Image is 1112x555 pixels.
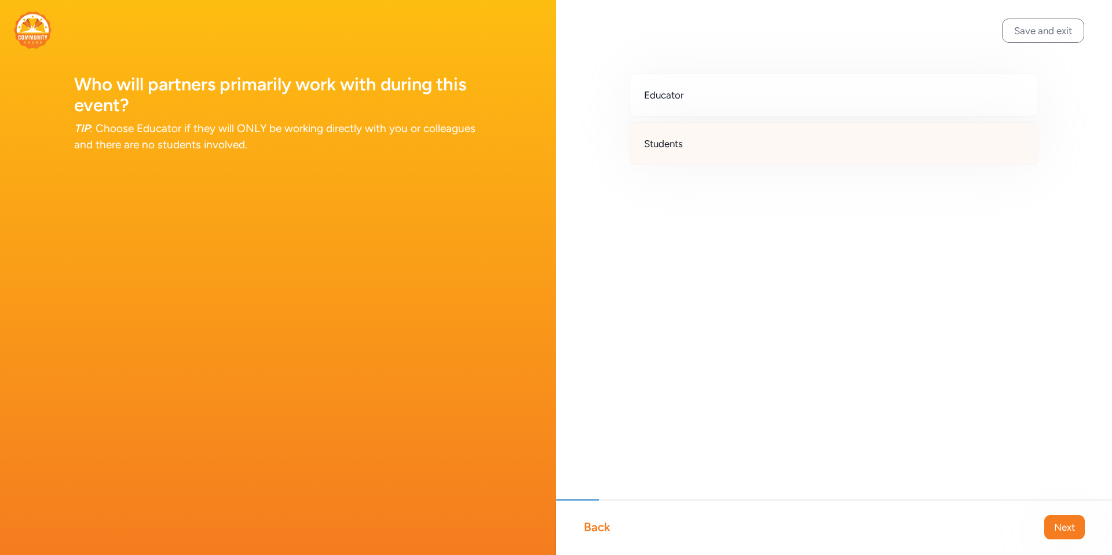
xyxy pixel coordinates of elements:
[74,74,482,116] h1: Who will partners primarily work with during this event?
[74,122,90,135] span: TIP
[14,12,52,49] img: logo
[644,88,684,102] span: Educator
[1044,515,1085,539] button: Next
[644,137,683,151] span: Students
[1002,19,1084,43] button: Save and exit
[584,519,610,535] div: Back
[1054,520,1075,534] span: Next
[74,121,482,153] div: : Choose Educator if they will ONLY be working directly with you or colleagues and there are no s...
